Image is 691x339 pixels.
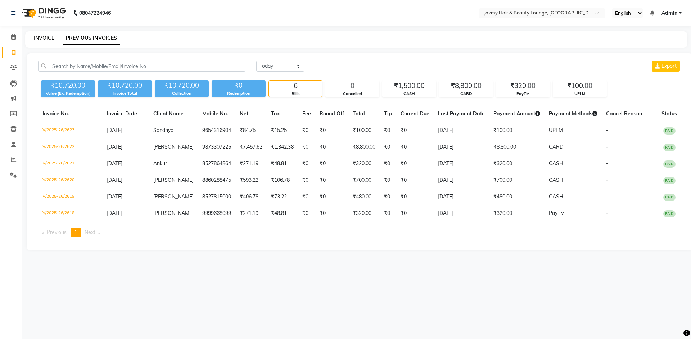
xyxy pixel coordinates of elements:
span: CASH [549,160,563,167]
span: Admin [661,9,677,17]
span: - [606,127,608,133]
td: ₹271.19 [235,155,267,172]
span: Invoice Date [107,110,137,117]
div: PayTM [496,91,550,97]
td: ₹0 [298,189,315,205]
div: ₹100.00 [553,81,606,91]
span: - [606,210,608,216]
div: Cancelled [326,91,379,97]
span: [DATE] [107,160,122,167]
span: - [606,160,608,167]
span: UPI M [549,127,563,133]
td: ₹0 [298,122,315,139]
td: ₹406.78 [235,189,267,205]
span: Ankur [153,160,167,167]
span: [DATE] [107,144,122,150]
span: Tax [271,110,280,117]
nav: Pagination [38,228,681,237]
span: CASH [549,193,563,200]
td: V/2025-26/2620 [38,172,103,189]
span: - [606,177,608,183]
span: Net [240,110,248,117]
td: ₹0 [380,122,396,139]
span: [PERSON_NAME] [153,210,194,216]
td: ₹0 [315,139,348,155]
td: 8527815000 [198,189,235,205]
span: [DATE] [107,127,122,133]
td: ₹0 [396,189,434,205]
td: ₹480.00 [489,189,545,205]
span: PAID [663,194,676,201]
td: ₹593.22 [235,172,267,189]
td: ₹0 [380,172,396,189]
td: ₹15.25 [267,122,298,139]
span: [PERSON_NAME] [153,177,194,183]
span: Last Payment Date [438,110,485,117]
td: ₹100.00 [489,122,545,139]
span: Previous [47,229,67,235]
span: Client Name [153,110,184,117]
div: ₹10,720.00 [41,80,95,91]
td: ₹73.22 [267,189,298,205]
td: ₹48.81 [267,155,298,172]
div: ₹320.00 [496,81,550,91]
td: ₹320.00 [489,155,545,172]
td: ₹0 [380,205,396,222]
div: Invoice Total [98,91,152,97]
span: [PERSON_NAME] [153,144,194,150]
div: ₹0 [212,80,266,91]
img: logo [18,3,68,23]
td: [DATE] [434,155,489,172]
b: 08047224946 [79,3,111,23]
span: PAID [663,177,676,184]
td: ₹0 [315,205,348,222]
td: ₹0 [315,189,348,205]
td: 9999668099 [198,205,235,222]
div: Value (Ex. Redemption) [41,91,95,97]
td: ₹0 [380,155,396,172]
span: 1 [74,229,77,235]
div: ₹10,720.00 [155,80,209,91]
td: ₹480.00 [348,189,380,205]
span: Fee [302,110,311,117]
span: Round Off [320,110,344,117]
span: Next [85,229,95,235]
span: - [606,193,608,200]
span: PAID [663,160,676,168]
span: [DATE] [107,210,122,216]
td: ₹320.00 [489,205,545,222]
td: ₹48.81 [267,205,298,222]
div: CASH [383,91,436,97]
button: Export [652,61,680,72]
td: ₹320.00 [348,205,380,222]
span: PayTM [549,210,565,216]
td: [DATE] [434,172,489,189]
div: Collection [155,91,209,97]
td: 9654316904 [198,122,235,139]
td: V/2025-26/2619 [38,189,103,205]
td: ₹0 [380,139,396,155]
td: ₹320.00 [348,155,380,172]
div: Redemption [212,91,266,97]
td: ₹100.00 [348,122,380,139]
span: PAID [663,144,676,151]
td: ₹0 [380,189,396,205]
td: ₹0 [298,205,315,222]
span: Total [353,110,365,117]
span: Payment Methods [549,110,597,117]
div: ₹8,800.00 [439,81,493,91]
span: Mobile No. [202,110,228,117]
td: [DATE] [434,122,489,139]
td: ₹0 [315,172,348,189]
div: CARD [439,91,493,97]
td: ₹700.00 [348,172,380,189]
td: ₹1,342.38 [267,139,298,155]
td: 8527864864 [198,155,235,172]
span: [DATE] [107,193,122,200]
div: 6 [269,81,322,91]
td: ₹0 [315,155,348,172]
td: V/2025-26/2621 [38,155,103,172]
td: ₹0 [396,205,434,222]
span: Invoice No. [42,110,69,117]
td: ₹271.19 [235,205,267,222]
